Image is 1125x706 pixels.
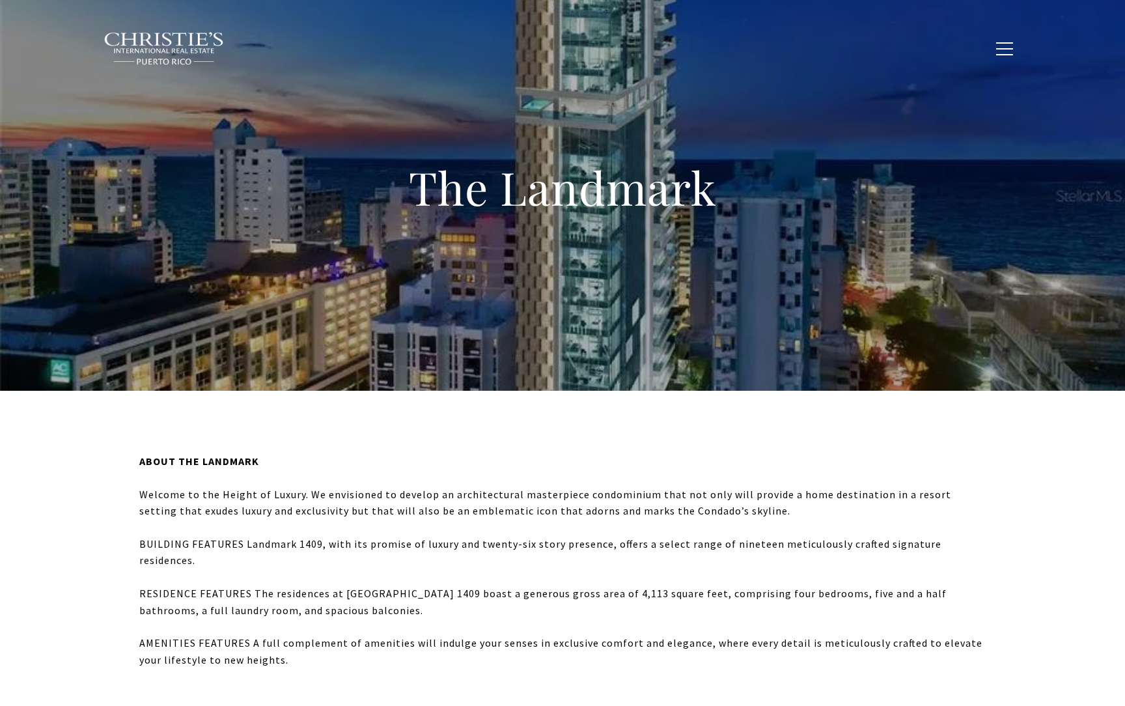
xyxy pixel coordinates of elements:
[139,635,986,668] p: AMENITIES FEATURES A full complement of amenities will indulge your senses in exclusive comfort a...
[139,586,986,619] p: RESIDENCE FEATURES The residences at [GEOGRAPHIC_DATA] 1409 boast a generous gross area of 4,113 ...
[104,32,225,66] img: Christie's International Real Estate black text logo
[139,455,259,468] strong: ABOUT THE LANDMARK
[302,159,823,216] h1: The Landmark
[139,487,986,520] p: Welcome to the Height of Luxury. We envisioned to develop an architectural masterpiece condominiu...
[139,536,986,569] p: BUILDING FEATURES Landmark 1409, with its promise of luxury and twenty-six story presence, offers...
